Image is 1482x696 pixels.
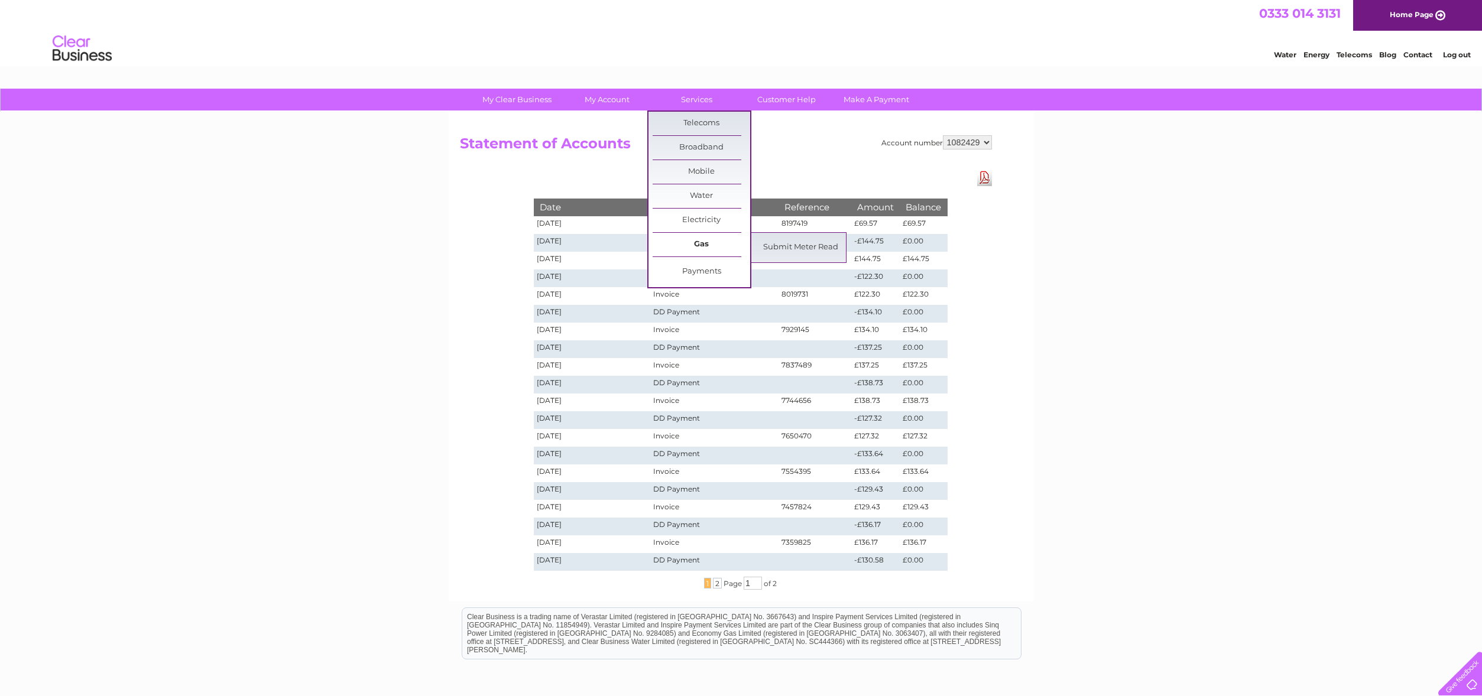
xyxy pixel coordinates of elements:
td: £127.32 [900,429,947,447]
th: Reference [779,199,852,216]
td: [DATE] [534,216,651,234]
td: £0.00 [900,553,947,571]
td: £69.57 [900,216,947,234]
td: £122.30 [900,287,947,305]
a: Telecoms [1337,50,1372,59]
td: [DATE] [534,447,651,464]
td: [DATE] [534,518,651,535]
a: Energy [1303,50,1329,59]
a: Water [1274,50,1296,59]
td: £129.43 [900,500,947,518]
td: -£130.58 [851,553,900,571]
td: £122.30 [851,287,900,305]
td: £69.57 [851,216,900,234]
td: DD Payment [650,518,778,535]
td: [DATE] [534,234,651,252]
td: £136.17 [851,535,900,553]
td: Invoice [650,500,778,518]
a: Make A Payment [828,89,925,110]
td: [DATE] [534,340,651,358]
a: Blog [1379,50,1396,59]
td: [DATE] [534,411,651,429]
td: [DATE] [534,358,651,376]
a: Services [648,89,745,110]
a: Payments [653,260,750,284]
a: Submit Meter Read [752,236,849,259]
td: [DATE] [534,252,651,269]
td: £0.00 [900,518,947,535]
span: 1 [704,578,711,588]
span: of [764,579,771,588]
td: [DATE] [534,323,651,340]
td: -£127.32 [851,411,900,429]
td: £134.10 [851,323,900,340]
h2: Statement of Accounts [460,135,992,158]
td: £0.00 [900,411,947,429]
th: Balance [900,199,947,216]
a: Mobile [653,160,750,184]
div: Account number [881,135,992,149]
td: £144.75 [900,252,947,269]
td: DD Payment [650,553,778,571]
th: Amount [851,199,900,216]
td: [DATE] [534,553,651,571]
td: [DATE] [534,535,651,553]
td: £0.00 [900,376,947,393]
th: Date [534,199,651,216]
a: Telecoms [653,112,750,135]
td: 7929145 [779,323,852,340]
td: £0.00 [900,482,947,500]
td: £136.17 [900,535,947,553]
td: DD Payment [650,305,778,323]
td: Invoice [650,287,778,305]
td: [DATE] [534,429,651,447]
td: 7837489 [779,358,852,376]
td: £127.32 [851,429,900,447]
a: Electricity [653,209,750,232]
td: 7650470 [779,429,852,447]
td: -£136.17 [851,518,900,535]
div: Clear Business is a trading name of Verastar Limited (registered in [GEOGRAPHIC_DATA] No. 3667643... [462,6,1021,57]
a: Customer Help [738,89,835,110]
td: DD Payment [650,411,778,429]
td: [DATE] [534,305,651,323]
td: -£134.10 [851,305,900,323]
td: 8019731 [779,287,852,305]
span: Page [724,579,742,588]
a: Log out [1443,50,1471,59]
td: -£133.64 [851,447,900,464]
td: £0.00 [900,305,947,323]
td: [DATE] [534,269,651,287]
a: Contact [1403,50,1432,59]
td: £133.64 [851,464,900,482]
td: £133.64 [900,464,947,482]
a: Broadband [653,136,750,160]
td: [DATE] [534,287,651,305]
td: [DATE] [534,482,651,500]
td: 7554395 [779,464,852,482]
td: £137.25 [851,358,900,376]
td: [DATE] [534,500,651,518]
td: £0.00 [900,447,947,464]
td: £0.00 [900,234,947,252]
td: Invoice [650,393,778,411]
a: My Clear Business [468,89,566,110]
td: -£122.30 [851,269,900,287]
img: logo.png [52,31,112,67]
td: 7457824 [779,500,852,518]
td: -£138.73 [851,376,900,393]
td: £138.73 [900,393,947,411]
td: -£129.43 [851,482,900,500]
td: 8197419 [779,216,852,234]
td: -£144.75 [851,234,900,252]
td: DD Payment [650,447,778,464]
td: 7744656 [779,393,852,411]
a: Water [653,184,750,208]
td: £0.00 [900,340,947,358]
td: [DATE] [534,464,651,482]
a: 0333 014 3131 [1259,6,1341,21]
td: £144.75 [851,252,900,269]
td: Invoice [650,464,778,482]
td: DD Payment [650,340,778,358]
